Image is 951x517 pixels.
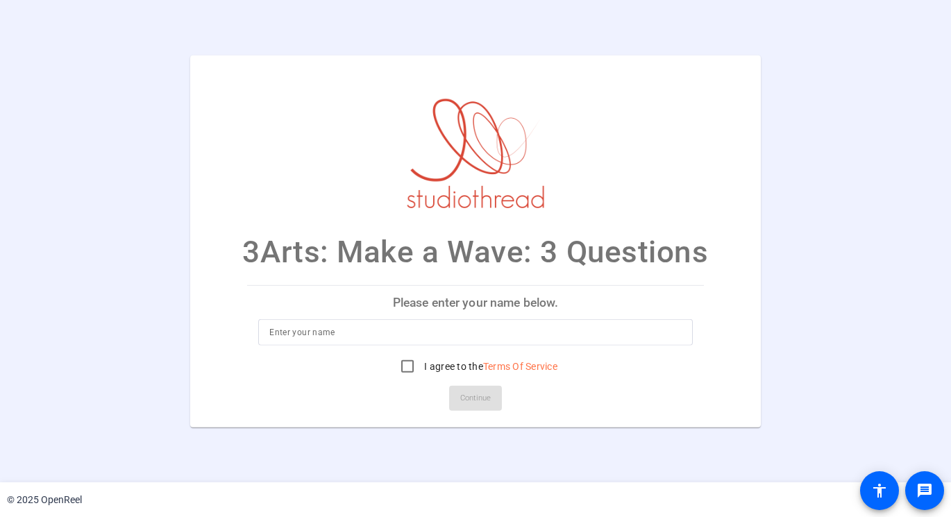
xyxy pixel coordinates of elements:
img: company-logo [406,69,545,207]
label: I agree to the [421,359,557,373]
p: Please enter your name below. [247,285,704,319]
a: Terms Of Service [483,361,557,372]
mat-icon: accessibility [871,482,888,499]
input: Enter your name [269,324,682,341]
div: © 2025 OpenReel [7,493,82,507]
mat-icon: message [916,482,933,499]
p: 3Arts: Make a Wave: 3 Questions [242,228,708,274]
